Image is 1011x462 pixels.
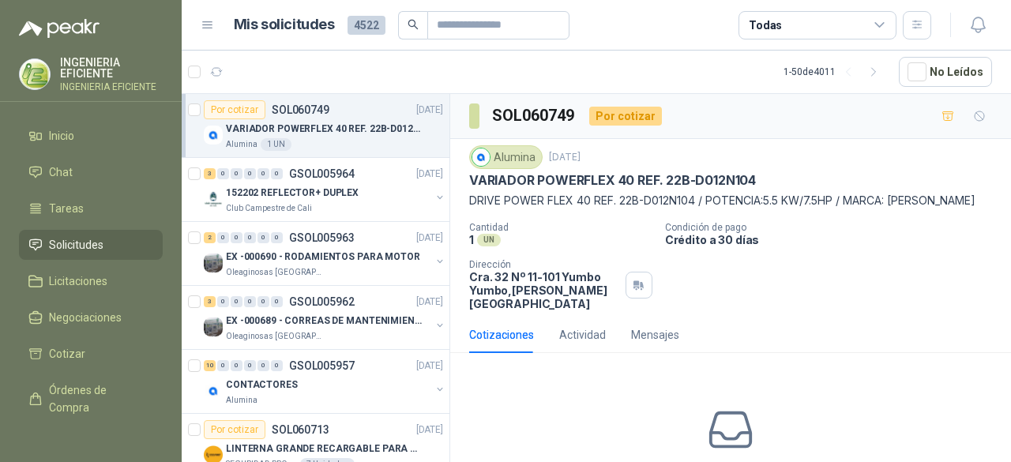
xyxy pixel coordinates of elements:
div: Por cotizar [589,107,662,126]
p: Alumina [226,138,257,151]
span: Negociaciones [49,309,122,326]
img: Company Logo [204,126,223,145]
div: 0 [271,232,283,243]
p: VARIADOR POWERFLEX 40 REF. 22B-D012N104 [226,122,423,137]
a: 3 0 0 0 0 0 GSOL005964[DATE] Company Logo152202 REFLECTOR+ DUPLEXClub Campestre de Cali [204,164,446,215]
span: Órdenes de Compra [49,381,148,416]
p: CONTACTORES [226,377,298,393]
a: Cotizar [19,339,163,369]
div: 0 [271,296,283,307]
div: 10 [204,360,216,371]
p: Crédito a 30 días [665,233,1005,246]
div: 0 [244,168,256,179]
p: Club Campestre de Cali [226,202,312,215]
div: 3 [204,296,216,307]
div: 0 [231,360,242,371]
div: 0 [271,168,283,179]
span: Tareas [49,200,84,217]
span: 4522 [348,16,385,35]
div: 0 [257,232,269,243]
p: GSOL005964 [289,168,355,179]
span: Cotizar [49,345,85,362]
a: Licitaciones [19,266,163,296]
div: 0 [244,232,256,243]
div: 0 [217,168,229,179]
p: LINTERNA GRANDE RECARGABLE PARA ESPACIOS ABIERTOS 100-150MTS [226,441,423,456]
div: 0 [217,296,229,307]
div: UN [477,234,501,246]
div: Por cotizar [204,420,265,439]
div: 1 UN [261,138,291,151]
p: EX -000690 - RODAMIENTOS PARA MOTOR [226,250,420,265]
p: 1 [469,233,474,246]
div: 0 [257,168,269,179]
a: 10 0 0 0 0 0 GSOL005957[DATE] Company LogoCONTACTORESAlumina [204,356,446,407]
div: Actividad [559,326,606,344]
p: SOL060749 [272,104,329,115]
div: Por cotizar [204,100,265,119]
div: 0 [217,232,229,243]
span: Licitaciones [49,272,107,290]
p: INGENIERIA EFICIENTE [60,82,163,92]
img: Company Logo [204,190,223,208]
p: SOL060713 [272,424,329,435]
p: Condición de pago [665,222,1005,233]
p: Oleaginosas [GEOGRAPHIC_DATA][PERSON_NAME] [226,266,325,279]
div: 1 - 50 de 4011 [784,59,886,85]
span: search [408,19,419,30]
p: [DATE] [416,423,443,438]
p: Dirección [469,259,619,270]
a: Órdenes de Compra [19,375,163,423]
p: INGENIERIA EFICIENTE [60,57,163,79]
a: 3 0 0 0 0 0 GSOL005962[DATE] Company LogoEX -000689 - CORREAS DE MANTENIMIENTOOleaginosas [GEOGRA... [204,292,446,343]
img: Company Logo [204,254,223,272]
span: Solicitudes [49,236,103,254]
a: 2 0 0 0 0 0 GSOL005963[DATE] Company LogoEX -000690 - RODAMIENTOS PARA MOTOROleaginosas [GEOGRAPH... [204,228,446,279]
p: GSOL005962 [289,296,355,307]
p: DRIVE POWER FLEX 40 REF. 22B-D012N104 / POTENCIA:5.5 KW/7.5HP / MARCA: [PERSON_NAME] [469,192,992,209]
p: [DATE] [416,231,443,246]
div: 0 [257,296,269,307]
p: [DATE] [416,295,443,310]
div: Alumina [469,145,543,169]
div: Cotizaciones [469,326,534,344]
span: Chat [49,163,73,181]
p: [DATE] [416,167,443,182]
a: Negociaciones [19,302,163,332]
a: Chat [19,157,163,187]
span: Inicio [49,127,74,145]
p: Cra. 32 Nº 11-101 Yumbo Yumbo , [PERSON_NAME][GEOGRAPHIC_DATA] [469,270,619,310]
p: Alumina [226,394,257,407]
a: Tareas [19,193,163,223]
h1: Mis solicitudes [234,13,335,36]
p: [DATE] [416,359,443,374]
p: EX -000689 - CORREAS DE MANTENIMIENTO [226,314,423,329]
img: Company Logo [204,317,223,336]
p: VARIADOR POWERFLEX 40 REF. 22B-D012N104 [469,172,756,189]
a: Inicio [19,121,163,151]
p: [DATE] [416,103,443,118]
div: 3 [204,168,216,179]
div: 0 [257,360,269,371]
div: 2 [204,232,216,243]
div: 0 [231,296,242,307]
div: Mensajes [631,326,679,344]
a: Solicitudes [19,230,163,260]
p: Cantidad [469,222,652,233]
p: 152202 REFLECTOR+ DUPLEX [226,186,359,201]
img: Company Logo [204,381,223,400]
p: [DATE] [549,150,581,165]
p: Oleaginosas [GEOGRAPHIC_DATA][PERSON_NAME] [226,330,325,343]
div: 0 [231,232,242,243]
div: 0 [244,296,256,307]
div: 0 [271,360,283,371]
img: Logo peakr [19,19,100,38]
img: Company Logo [20,59,50,89]
p: GSOL005957 [289,360,355,371]
div: 0 [217,360,229,371]
h3: SOL060749 [492,103,577,128]
a: Por cotizarSOL060749[DATE] Company LogoVARIADOR POWERFLEX 40 REF. 22B-D012N104Alumina1 UN [182,94,449,158]
div: 0 [231,168,242,179]
div: 0 [244,360,256,371]
img: Company Logo [472,148,490,166]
